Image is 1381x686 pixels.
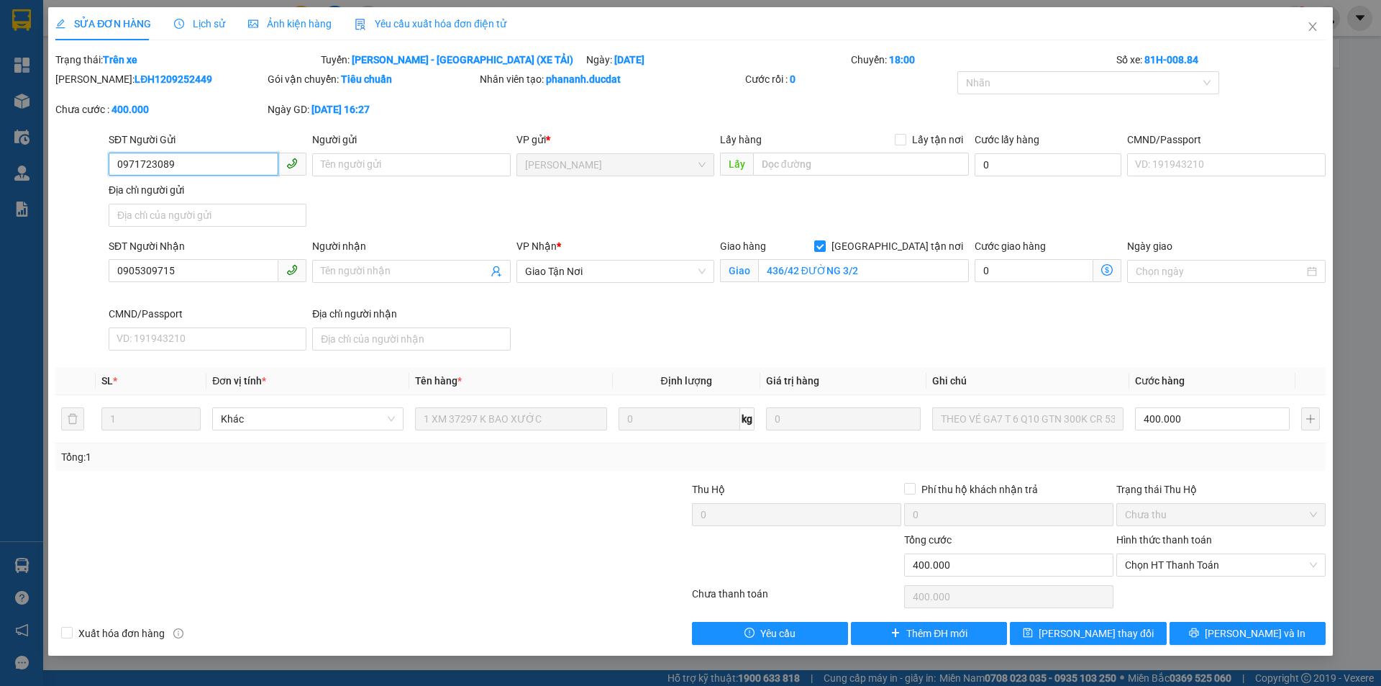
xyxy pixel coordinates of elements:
b: LĐH1209252449 [135,73,212,85]
b: 81H-008.84 [1144,54,1198,66]
th: Ghi chú [926,367,1129,395]
div: Người gửi [312,132,510,148]
span: Giá trị hàng [766,375,819,387]
span: Định lượng [661,375,712,387]
span: Giao [720,259,758,282]
span: Thu Hộ [692,484,725,495]
div: CMND/Passport [1127,132,1325,148]
span: save [1023,628,1033,639]
div: Cước rồi : [745,71,954,87]
button: delete [61,407,84,430]
span: Tổng cước [904,534,952,546]
span: [PERSON_NAME] và In [1205,626,1305,641]
b: Tiêu chuẩn [341,73,392,85]
b: 0 [790,73,796,85]
div: CMND/Passport [109,306,306,322]
span: Tên hàng [415,375,462,387]
input: Ngày giao [1136,263,1303,279]
span: Đơn vị tính [212,375,266,387]
div: SĐT Người Gửi [109,132,306,148]
label: Hình thức thanh toán [1116,534,1212,546]
span: picture [248,19,258,29]
span: Lê Đại Hành [525,154,706,176]
div: VP gửi [516,132,714,148]
span: clock-circle [174,19,184,29]
div: [PERSON_NAME]: [55,71,265,87]
div: Chưa cước : [55,101,265,117]
div: Trạng thái Thu Hộ [1116,482,1326,497]
span: Giao hàng [720,240,766,252]
div: Người nhận [312,238,510,254]
div: Ngày: [585,52,850,68]
span: exclamation-circle [744,628,755,639]
span: Thêm ĐH mới [906,626,967,641]
button: save[PERSON_NAME] thay đổi [1010,622,1166,645]
b: Trên xe [103,54,137,66]
span: Ảnh kiện hàng [248,18,332,30]
input: VD: Bàn, Ghế [415,407,606,430]
span: Lấy tận nơi [906,132,969,148]
span: Lấy [720,153,753,176]
img: icon [355,19,366,30]
span: phone [286,158,298,169]
input: Ghi Chú [932,407,1124,430]
input: Địa chỉ của người gửi [109,204,306,227]
span: kg [740,407,755,430]
input: Địa chỉ của người nhận [312,328,510,351]
div: Nhân viên tạo: [480,71,742,87]
span: SL [101,375,113,387]
b: 18:00 [889,54,915,66]
span: SỬA ĐƠN HÀNG [55,18,151,30]
div: Chuyến: [849,52,1115,68]
label: Cước giao hàng [975,240,1046,252]
span: Chọn HT Thanh Toán [1125,554,1317,576]
span: Chưa thu [1125,504,1317,525]
label: Cước lấy hàng [975,134,1039,145]
div: Tổng: 1 [61,449,533,465]
span: Khác [221,408,395,430]
span: Phí thu hộ khách nhận trả [916,482,1044,497]
div: Trạng thái: [54,52,319,68]
span: Xuất hóa đơn hàng [73,626,170,641]
label: Ngày giao [1127,240,1172,252]
span: close [1307,21,1318,32]
input: Dọc đường [753,153,969,176]
input: 0 [766,407,921,430]
div: SĐT Người Nhận [109,238,306,254]
span: VP Nhận [516,240,557,252]
div: Chưa thanh toán [690,586,903,611]
b: 400.000 [111,104,149,115]
div: Gói vận chuyển: [268,71,477,87]
span: info-circle [173,628,183,638]
button: plusThêm ĐH mới [851,622,1007,645]
input: Giao tận nơi [758,259,969,282]
div: Ngày GD: [268,101,477,117]
span: Giao Tận Nơi [525,261,706,282]
b: [PERSON_NAME] - [GEOGRAPHIC_DATA] (XE TẢI) [352,54,573,66]
div: Tuyến: [319,52,585,68]
button: plus [1301,407,1320,430]
span: Lấy hàng [720,134,762,145]
span: printer [1189,628,1199,639]
span: dollar-circle [1101,264,1113,276]
div: Địa chỉ người gửi [109,182,306,198]
span: user-add [491,266,502,277]
input: Cước lấy hàng [975,153,1121,176]
input: Cước giao hàng [975,259,1093,282]
div: Số xe: [1115,52,1327,68]
span: [PERSON_NAME] thay đổi [1039,626,1154,641]
b: phananh.ducdat [546,73,621,85]
span: Yêu cầu [760,626,796,641]
b: [DATE] 16:27 [311,104,370,115]
button: Close [1293,7,1333,48]
span: Cước hàng [1135,375,1185,387]
button: printer[PERSON_NAME] và In [1170,622,1326,645]
span: [GEOGRAPHIC_DATA] tận nơi [826,238,969,254]
button: exclamation-circleYêu cầu [692,622,848,645]
span: plus [890,628,901,639]
div: Địa chỉ người nhận [312,306,510,322]
span: phone [286,264,298,276]
span: edit [55,19,65,29]
span: Yêu cầu xuất hóa đơn điện tử [355,18,506,30]
span: Lịch sử [174,18,225,30]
